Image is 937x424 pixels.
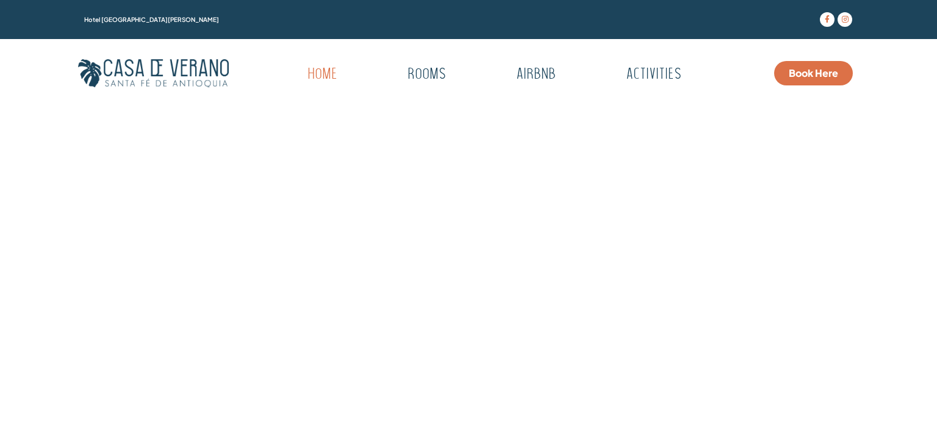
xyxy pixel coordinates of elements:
span: Book Here [789,68,838,78]
h1: Hotel [GEOGRAPHIC_DATA][PERSON_NAME] [84,16,708,23]
a: Rooms [377,61,476,89]
a: Home [277,61,368,89]
a: Activities [595,61,712,89]
a: Airbnb [486,61,586,89]
a: Book Here [774,61,853,85]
